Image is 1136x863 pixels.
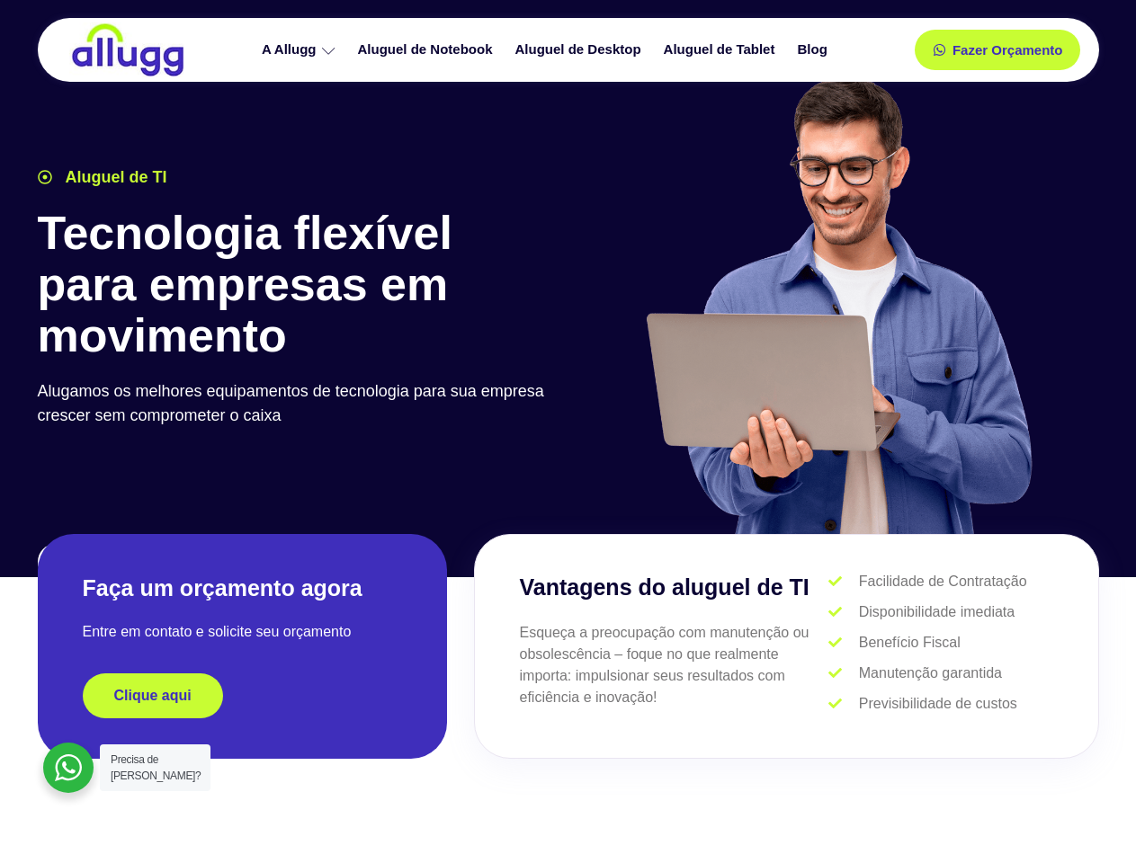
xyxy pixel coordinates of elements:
a: Aluguel de Tablet [655,34,789,66]
span: Previsibilidade de custos [854,693,1017,715]
iframe: Chat Widget [1046,777,1136,863]
span: Facilidade de Contratação [854,571,1027,592]
span: Fazer Orçamento [953,43,1063,57]
span: Aluguel de TI [61,165,167,190]
p: Entre em contato e solicite seu orçamento [83,621,402,643]
span: Precisa de [PERSON_NAME]? [111,753,201,782]
a: A Allugg [253,34,349,66]
h2: Faça um orçamento agora [83,574,402,603]
h1: Tecnologia flexível para empresas em movimento [38,208,559,362]
a: Blog [788,34,840,66]
img: locação de TI é Allugg [69,22,186,77]
p: Esqueça a preocupação com manutenção ou obsolescência – foque no que realmente importa: impulsion... [520,622,829,708]
span: Benefício Fiscal [854,632,961,654]
span: Clique aqui [114,689,192,703]
h3: Vantagens do aluguel de TI [520,571,829,605]
a: Clique aqui [83,673,223,718]
img: aluguel de ti para startups [640,76,1036,534]
span: Disponibilidade imediata [854,601,1015,623]
a: Aluguel de Notebook [349,34,506,66]
a: Aluguel de Desktop [506,34,655,66]
p: Alugamos os melhores equipamentos de tecnologia para sua empresa crescer sem comprometer o caixa [38,379,559,428]
span: Manutenção garantida [854,663,1002,684]
a: Fazer Orçamento [915,30,1081,70]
